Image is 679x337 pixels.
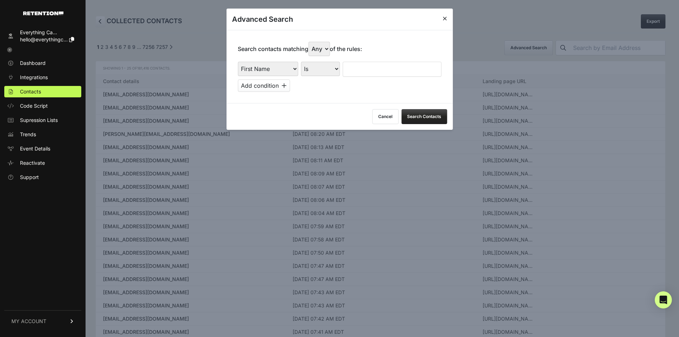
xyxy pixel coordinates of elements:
[4,157,81,169] a: Reactivate
[238,42,362,56] p: Search contacts matching of the rules:
[20,131,36,138] span: Trends
[11,318,46,325] span: MY ACCOUNT
[4,72,81,83] a: Integrations
[20,117,58,124] span: Supression Lists
[4,114,81,126] a: Supression Lists
[4,129,81,140] a: Trends
[4,86,81,97] a: Contacts
[655,291,672,308] div: Open Intercom Messenger
[401,109,447,124] button: Search Contacts
[4,172,81,183] a: Support
[20,159,45,167] span: Reactivate
[20,145,50,152] span: Event Details
[23,11,63,15] img: Retention.com
[20,60,46,67] span: Dashboard
[20,36,68,42] span: hello@everythingc...
[20,74,48,81] span: Integrations
[4,100,81,112] a: Code Script
[232,14,293,24] h3: Advanced Search
[372,109,398,124] button: Cancel
[20,29,74,36] div: Everything Ca...
[4,143,81,154] a: Event Details
[238,80,290,92] button: Add condition
[20,88,41,95] span: Contacts
[4,57,81,69] a: Dashboard
[4,27,81,45] a: Everything Ca... hello@everythingc...
[20,102,48,109] span: Code Script
[20,174,39,181] span: Support
[4,310,81,332] a: MY ACCOUNT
